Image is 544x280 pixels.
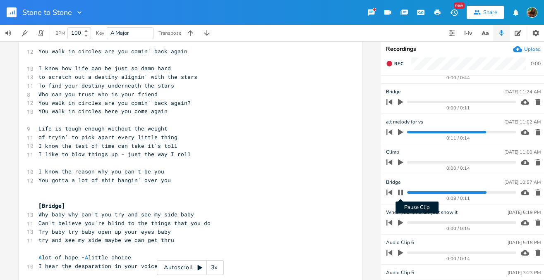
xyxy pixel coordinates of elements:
[504,90,541,94] div: [DATE] 11:24 AM
[38,73,197,81] span: to scratch out a destiny alignin' with the stars
[400,106,516,110] div: 0:00 / 0:11
[400,226,516,231] div: 0:00 / 0:15
[110,29,129,37] span: A Major
[386,148,399,156] span: Climb
[386,239,414,247] span: Audio Clip 6
[483,9,497,16] div: Share
[38,211,194,218] span: Why baby why can't you try and see my side baby
[386,46,542,52] div: Recordings
[400,196,516,201] div: 0:08 / 0:11
[38,262,158,270] span: I hear the desparation in your voice
[527,7,537,18] img: Susan Rowe
[207,260,222,275] div: 3x
[22,9,72,16] span: Stone to Stone
[157,260,224,275] div: Autoscroll
[524,46,541,52] div: Upload
[400,166,516,171] div: 0:00 / 0:14
[508,271,541,275] div: [DATE] 3:23 PM
[504,150,541,154] div: [DATE] 11:00 AM
[467,6,504,19] button: Share
[38,254,42,261] span: A
[504,180,541,185] div: [DATE] 10:57 AM
[400,136,516,140] div: 0:11 / 0:14
[38,125,168,132] span: Life is tough enough without the weight
[386,269,414,277] span: Audio Clip 5
[85,254,88,261] span: A
[38,90,158,98] span: Who can you trust who is your friend
[55,31,65,36] div: BPM
[508,240,541,245] div: [DATE] 5:18 PM
[508,210,541,215] div: [DATE] 5:19 PM
[446,5,462,20] button: New
[38,176,171,184] span: You gotta a lot of shit hangin' over you
[400,256,516,261] div: 0:00 / 0:14
[504,120,541,124] div: [DATE] 11:02 AM
[38,107,168,115] span: YOu walk in circles here you come again
[38,150,191,158] span: I like to blow things up - just the way I roll
[531,61,541,66] div: 0:00
[96,31,104,36] div: Key
[513,45,541,54] button: Upload
[394,61,403,67] span: Rec
[395,186,406,199] button: Pause Clip
[386,178,400,186] span: Bridge
[38,254,131,261] span: lot of hope - little choice
[383,57,407,70] button: Rec
[38,133,177,141] span: of tryin' to pick apart every little thing
[38,64,171,72] span: I know how life can be just so damn hard
[38,82,174,89] span: To find your destiny underneath the stars
[38,228,171,235] span: Try baby try baby open up your eyes baby
[38,202,65,209] span: [Bridge]
[38,168,164,175] span: I know the reason why you can't be you
[38,47,187,55] span: You walk in circles are you comin' back again
[454,2,465,9] div: New
[38,236,174,244] span: try and see my side maybe we can get thru
[386,209,458,216] span: When you're hurtin' just show it
[386,118,423,126] span: alt melody for vs
[38,99,191,107] span: You walk in circles are you comin' back again?
[38,219,211,227] span: Can't believe you're blind to the things that you do
[400,76,516,80] div: 0:00 / 0:44
[38,142,177,149] span: I know the test of time can take it's toll
[386,88,400,96] span: Bridge
[158,31,181,36] div: Transpose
